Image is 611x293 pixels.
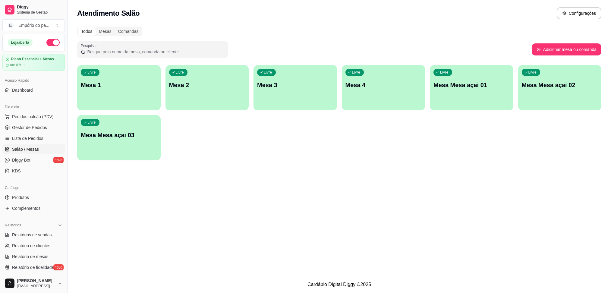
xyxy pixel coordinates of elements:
[2,76,65,85] div: Acesso Rápido
[254,65,337,110] button: LivreMesa 3
[77,8,140,18] h2: Atendimento Salão
[2,193,65,202] a: Produtos
[2,263,65,272] a: Relatório de fidelidadenovo
[2,19,65,31] button: Select a team
[430,65,513,110] button: LivreMesa Mesa açai 01
[2,155,65,165] a: Diggy Botnovo
[2,203,65,213] a: Complementos
[12,243,50,249] span: Relatório de clientes
[2,134,65,143] a: Lista de Pedidos
[264,70,272,75] p: Livre
[81,81,157,89] p: Mesa 1
[2,112,65,121] button: Pedidos balcão (PDV)
[115,27,142,36] div: Comandas
[2,230,65,240] a: Relatórios de vendas
[8,39,33,46] div: Loja aberta
[12,194,29,200] span: Produtos
[17,5,62,10] span: Diggy
[12,146,39,152] span: Salão / Mesas
[433,81,510,89] p: Mesa Mesa açai 01
[78,27,96,36] div: Todos
[2,241,65,250] a: Relatório de clientes
[2,102,65,112] div: Dia a dia
[96,27,115,36] div: Mesas
[2,54,65,71] a: Plano Essencial + Mesasaté 07/11
[12,264,54,270] span: Relatório de fidelidade
[18,22,49,28] div: Empório do pa ...
[2,183,65,193] div: Catálogo
[2,144,65,154] a: Salão / Mesas
[169,81,245,89] p: Mesa 2
[68,276,611,293] footer: Cardápio Digital Diggy © 2025
[2,85,65,95] a: Dashboard
[165,65,249,110] button: LivreMesa 2
[557,7,601,19] button: Configurações
[11,57,54,61] article: Plano Essencial + Mesas
[12,254,49,260] span: Relatório de mesas
[12,114,54,120] span: Pedidos balcão (PDV)
[440,70,449,75] p: Livre
[352,70,361,75] p: Livre
[12,87,33,93] span: Dashboard
[12,135,43,141] span: Lista de Pedidos
[257,81,333,89] p: Mesa 3
[8,22,14,28] span: E
[522,81,598,89] p: Mesa Mesa açai 02
[12,157,30,163] span: Diggy Bot
[81,131,157,139] p: Mesa Mesa açai 03
[528,70,537,75] p: Livre
[87,120,96,125] p: Livre
[2,123,65,132] a: Gestor de Pedidos
[87,70,96,75] p: Livre
[518,65,602,110] button: LivreMesa Mesa açai 02
[77,65,161,110] button: LivreMesa 1
[12,168,21,174] span: KDS
[10,63,25,68] article: até 07/11
[85,49,224,55] input: Pesquisar
[2,252,65,261] a: Relatório de mesas
[77,115,161,160] button: LivreMesa Mesa açai 03
[176,70,184,75] p: Livre
[46,39,60,46] button: Alterar Status
[12,205,40,211] span: Complementos
[532,43,601,55] button: Adicionar mesa ou comanda
[2,166,65,176] a: KDS
[12,232,52,238] span: Relatórios de vendas
[2,2,65,17] a: DiggySistema de Gestão
[17,10,62,15] span: Sistema de Gestão
[342,65,425,110] button: LivreMesa 4
[12,124,47,131] span: Gestor de Pedidos
[81,43,99,48] label: Pesquisar
[17,284,55,288] span: [EMAIL_ADDRESS][DOMAIN_NAME]
[345,81,422,89] p: Mesa 4
[17,278,55,284] span: [PERSON_NAME]
[5,223,21,228] span: Relatórios
[2,276,65,291] button: [PERSON_NAME][EMAIL_ADDRESS][DOMAIN_NAME]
